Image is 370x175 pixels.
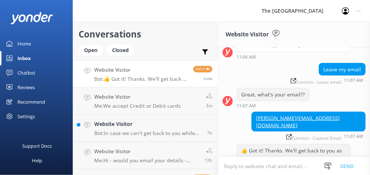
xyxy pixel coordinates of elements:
[73,60,218,87] a: Website VisitorBot:👍 Got it! Thanks. We'll get back to you as soon as we canReplynow
[17,80,35,95] div: Reviews
[17,95,45,109] div: Recommend
[73,115,218,142] a: Website VisitorBot:In case we can't get back to you while you're online, can you please enter you...
[251,134,366,140] div: 11:07am 20-Aug-2025 (UTC +12:00) Pacific/Auckland
[94,130,202,136] p: Bot: In case we can't get back to you while you're online, can you please enter your email 📩 so w...
[236,103,310,108] div: 11:07am 20-Aug-2025 (UTC +12:00) Pacific/Auckland
[94,147,199,155] h4: Website Visitor
[17,109,35,124] div: Settings
[291,78,341,84] span: Function - Leave email
[94,93,181,101] h4: Website Visitor
[226,30,269,39] h3: Website Visitor
[256,115,340,129] a: [PERSON_NAME][EMAIL_ADDRESS][DOMAIN_NAME]
[23,139,52,153] div: Support Docs
[319,63,365,76] div: Leave my email
[94,157,199,164] p: Me: Hi - would you email your details - name, date/s staying, number of guests, room type, contac...
[94,76,188,82] p: Bot: 👍 Got it! Thanks. We'll get back to you as soon as we can
[344,134,363,140] strong: 11:07 AM
[79,45,103,56] div: Open
[288,77,366,84] div: 11:07am 20-Aug-2025 (UTC +12:00) Pacific/Auckland
[79,27,212,41] h2: Conversations
[344,78,363,84] strong: 11:07 AM
[236,54,351,59] div: 11:06am 20-Aug-2025 (UTC +12:00) Pacific/Auckland
[107,45,134,56] div: Closed
[94,66,188,74] h4: Website Visitor
[286,134,341,140] span: Function - Capture Email
[17,65,35,80] div: Chatbot
[17,36,31,51] div: Home
[73,142,218,169] a: Website VisitorMe:Hi - would you email your details - name, date/s staying, number of guests, roo...
[11,12,53,24] img: yonder-white-logo.png
[32,153,42,168] div: Help
[207,130,212,136] span: 03:13am 20-Aug-2025 (UTC +12:00) Pacific/Auckland
[94,103,181,109] p: Me: We accept Credit or Debit cards
[79,46,107,54] a: Open
[237,88,309,101] div: Great, what's your email??
[237,144,350,164] div: 👍 Got it! Thanks. We'll get back to you as soon as we can
[107,46,138,54] a: Closed
[204,157,212,163] span: 10:53pm 19-Aug-2025 (UTC +12:00) Pacific/Auckland
[236,55,256,59] strong: 11:06 AM
[73,87,218,115] a: Website VisitorMe:We accept Credit or Debit cards3m
[206,103,212,109] span: 11:03am 20-Aug-2025 (UTC +12:00) Pacific/Auckland
[203,75,212,81] span: 11:07am 20-Aug-2025 (UTC +12:00) Pacific/Auckland
[193,66,212,72] span: Reply
[17,51,31,65] div: Inbox
[236,104,256,108] strong: 11:07 AM
[94,120,202,128] h4: Website Visitor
